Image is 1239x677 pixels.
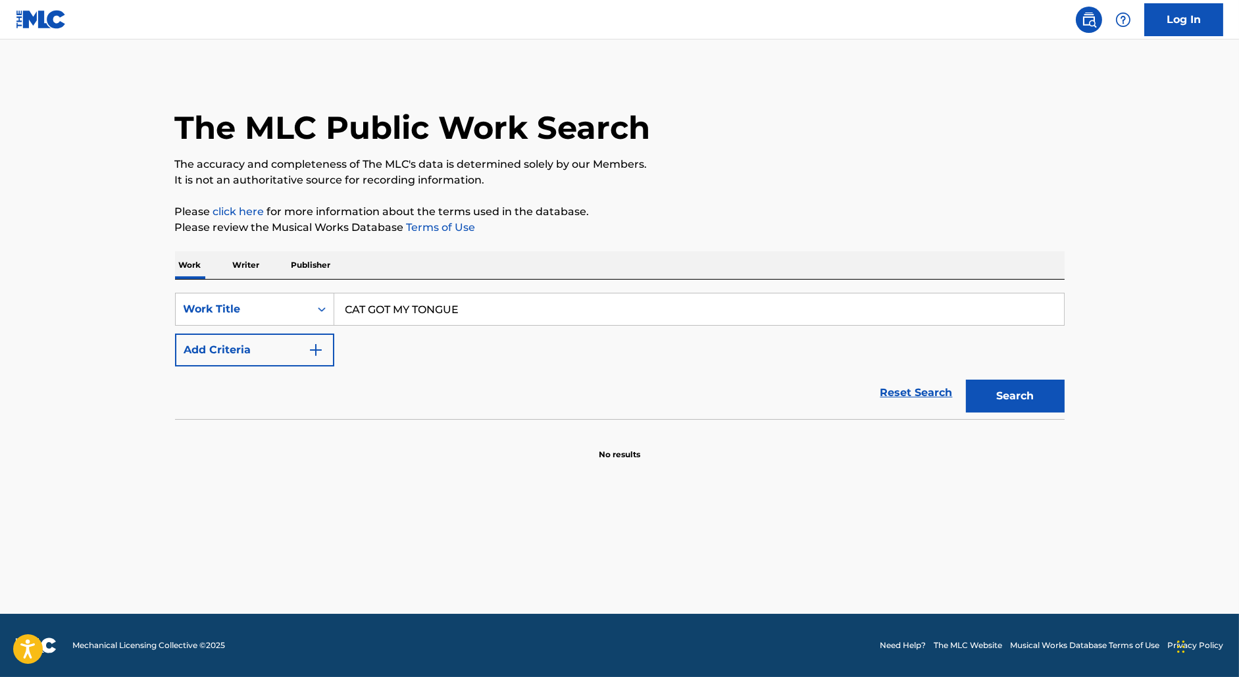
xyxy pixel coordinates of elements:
[1115,12,1131,28] img: help
[288,251,335,279] p: Publisher
[1177,627,1185,666] div: Drag
[1144,3,1223,36] a: Log In
[175,251,205,279] p: Work
[404,221,476,234] a: Terms of Use
[16,638,57,653] img: logo
[175,293,1065,419] form: Search Form
[72,639,225,651] span: Mechanical Licensing Collective © 2025
[175,108,651,147] h1: The MLC Public Work Search
[599,433,640,461] p: No results
[874,378,959,407] a: Reset Search
[308,342,324,358] img: 9d2ae6d4665cec9f34b9.svg
[880,639,926,651] a: Need Help?
[1010,639,1159,651] a: Musical Works Database Terms of Use
[966,380,1065,413] button: Search
[175,220,1065,236] p: Please review the Musical Works Database
[1110,7,1136,33] div: Help
[1076,7,1102,33] a: Public Search
[1173,614,1239,677] iframe: Chat Widget
[213,205,265,218] a: click here
[175,334,334,366] button: Add Criteria
[1167,639,1223,651] a: Privacy Policy
[175,172,1065,188] p: It is not an authoritative source for recording information.
[175,157,1065,172] p: The accuracy and completeness of The MLC's data is determined solely by our Members.
[184,301,302,317] div: Work Title
[1081,12,1097,28] img: search
[16,10,66,29] img: MLC Logo
[934,639,1002,651] a: The MLC Website
[229,251,264,279] p: Writer
[175,204,1065,220] p: Please for more information about the terms used in the database.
